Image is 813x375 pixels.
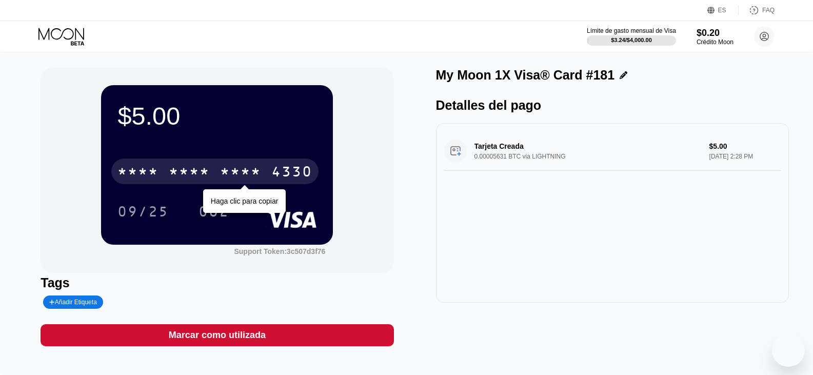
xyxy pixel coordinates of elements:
div: $0.20 [697,28,733,38]
div: $3.24 / $4,000.00 [611,37,652,43]
div: Haga clic para copiar [211,197,279,205]
div: $0.20Crédito Moon [697,28,733,46]
div: 082 [199,205,229,221]
div: Support Token:3c507d3f76 [234,247,325,255]
div: FAQ [739,5,775,15]
div: 09/25 [117,205,169,221]
div: 4330 [271,165,312,181]
div: Support Token: 3c507d3f76 [234,247,325,255]
div: ES [707,5,739,15]
div: Añadir Etiqueta [49,299,97,306]
div: Detalles del pago [436,98,789,113]
div: Crédito Moon [697,38,733,46]
div: Marcar como utilizada [169,329,266,341]
div: Marcar como utilizada [41,324,393,346]
div: FAQ [762,7,775,14]
div: ES [718,7,726,14]
div: 082 [191,199,237,224]
div: Añadir Etiqueta [43,295,103,309]
div: My Moon 1X Visa® Card #181 [436,68,615,83]
div: Límite de gasto mensual de Visa$3.24/$4,000.00 [587,27,676,46]
div: Tags [41,275,393,290]
iframe: Botón para iniciar la ventana de mensajería [772,334,805,367]
div: Límite de gasto mensual de Visa [587,27,676,34]
div: 09/25 [110,199,176,224]
div: $5.00 [117,102,316,130]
